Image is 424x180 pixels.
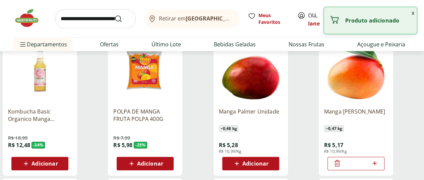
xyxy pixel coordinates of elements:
[144,9,240,28] button: Retirar em[GEOGRAPHIC_DATA]/[GEOGRAPHIC_DATA]
[289,40,324,48] a: Nossas Frutas
[324,149,347,154] span: R$ 10,99/Kg
[152,40,181,48] a: Último Lote
[345,17,412,24] p: Produto adicionado
[159,15,233,21] span: Retirar em
[55,9,136,28] input: search
[308,11,338,28] span: Olá,
[222,157,279,170] button: Adicionar
[219,39,283,102] img: Manga Palmer Unidade
[134,142,147,148] span: - 25 %
[324,125,344,132] span: ~ 0,47 kg
[113,108,177,123] a: POLPA DE MANGA FRUTA POLPA 400G
[214,40,256,48] a: Bebidas Geladas
[13,8,47,28] img: Hortifruti
[219,149,242,154] span: R$ 10,99/Kg
[324,108,388,123] a: Manga [PERSON_NAME]
[137,161,163,166] span: Adicionar
[219,141,238,149] span: R$ 5,28
[308,20,320,27] a: Iane
[8,135,27,141] span: R$ 18,99
[242,161,268,166] span: Adicionar
[258,12,289,26] span: Meus Favoritos
[19,36,67,52] span: Departamentos
[324,141,343,149] span: R$ 5,17
[186,15,299,22] b: [GEOGRAPHIC_DATA]/[GEOGRAPHIC_DATA]
[357,40,405,48] a: Açougue e Peixaria
[11,157,68,170] button: Adicionar
[114,15,130,23] button: Submit Search
[113,135,130,141] span: R$ 7,99
[248,12,289,26] a: Meus Favoritos
[219,108,283,123] a: Manga Palmer Unidade
[113,39,177,102] img: POLPA DE MANGA FRUTA POLPA 400G
[32,142,45,148] span: - 34 %
[19,36,27,52] button: Menu
[117,157,174,170] button: Adicionar
[8,108,72,123] a: Kombucha Basic Organico Manga [MEDICAL_DATA] 275ml
[32,161,58,166] span: Adicionar
[8,141,30,149] span: R$ 12,48
[409,7,417,18] button: Fechar notificação
[100,40,119,48] a: Ofertas
[324,39,388,102] img: Manga Tommy Unidade
[113,141,132,149] span: R$ 5,98
[8,39,72,102] img: Kombucha Basic Organico Manga Tao 275ml
[219,125,239,132] span: ~ 0,48 kg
